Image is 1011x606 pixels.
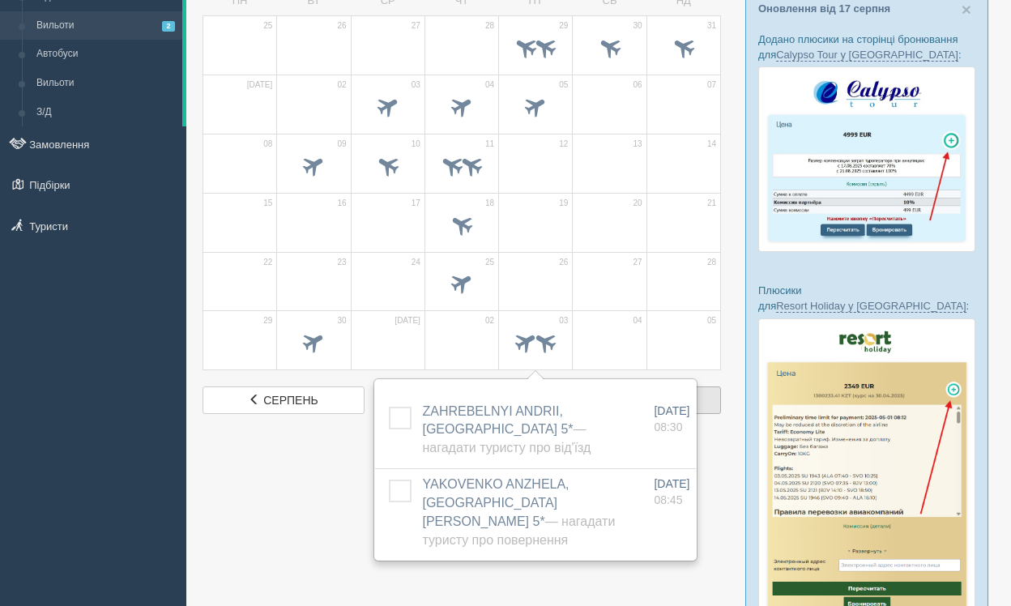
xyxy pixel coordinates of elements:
span: 05 [707,315,716,326]
button: Close [962,1,971,18]
a: Оновлення від 17 серпня [758,2,890,15]
span: 08 [263,139,272,150]
a: серпень [203,386,365,414]
span: 29 [559,20,568,32]
span: — Нагадати туристу про повернення [422,514,615,547]
a: Автобуси [29,40,182,69]
span: 21 [707,198,716,209]
span: ZAHREBELNYI ANDRII, [GEOGRAPHIC_DATA] 5* [422,404,591,455]
span: 04 [633,315,642,326]
span: 27 [633,257,642,268]
span: [DATE] [247,79,272,91]
span: 18 [485,198,494,209]
span: 03 [559,315,568,326]
span: 14 [707,139,716,150]
span: 02 [337,79,346,91]
span: 16 [337,198,346,209]
span: 26 [337,20,346,32]
span: 17 [412,198,420,209]
span: 11 [485,139,494,150]
span: 04 [485,79,494,91]
span: 09 [337,139,346,150]
span: 08:30 [654,420,682,433]
span: 20 [633,198,642,209]
p: Плюсики для : [758,283,975,314]
span: 28 [485,20,494,32]
span: 15 [263,198,272,209]
span: 05 [559,79,568,91]
span: [DATE] [654,477,689,490]
a: [DATE] 08:45 [654,476,689,508]
a: Resort Holiday у [GEOGRAPHIC_DATA] [776,300,966,313]
a: Вильоти [29,69,182,98]
span: 06 [633,79,642,91]
img: calypso-tour-proposal-crm-for-travel-agency.jpg [758,66,975,252]
a: [DATE] 08:30 [654,403,689,435]
a: Calypso Tour у [GEOGRAPHIC_DATA] [776,49,958,62]
span: 07 [707,79,716,91]
span: 25 [263,20,272,32]
span: 22 [263,257,272,268]
span: 29 [263,315,272,326]
span: 27 [412,20,420,32]
span: [DATE] [395,315,420,326]
span: серпень [263,394,318,407]
span: 25 [485,257,494,268]
span: 12 [559,139,568,150]
p: Додано плюсики на сторінці бронювання для : [758,32,975,62]
span: 03 [412,79,420,91]
a: YAKOVENKO ANZHELA, [GEOGRAPHIC_DATA][PERSON_NAME] 5*— Нагадати туристу про повернення [422,477,615,547]
span: 23 [337,257,346,268]
span: 2 [162,21,175,32]
span: 08:45 [654,493,682,506]
span: 26 [559,257,568,268]
span: 31 [707,20,716,32]
a: ZAHREBELNYI ANDRII, [GEOGRAPHIC_DATA] 5*— Нагадати туристу про від'їзд [422,404,591,455]
span: 24 [412,257,420,268]
a: Вильоти2 [29,11,182,41]
span: 30 [633,20,642,32]
span: 30 [337,315,346,326]
span: 10 [412,139,420,150]
span: [DATE] [654,404,689,417]
span: 19 [559,198,568,209]
a: З/Д [29,98,182,127]
span: 13 [633,139,642,150]
span: 02 [485,315,494,326]
span: YAKOVENKO ANZHELA, [GEOGRAPHIC_DATA][PERSON_NAME] 5* [422,477,615,547]
span: 28 [707,257,716,268]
